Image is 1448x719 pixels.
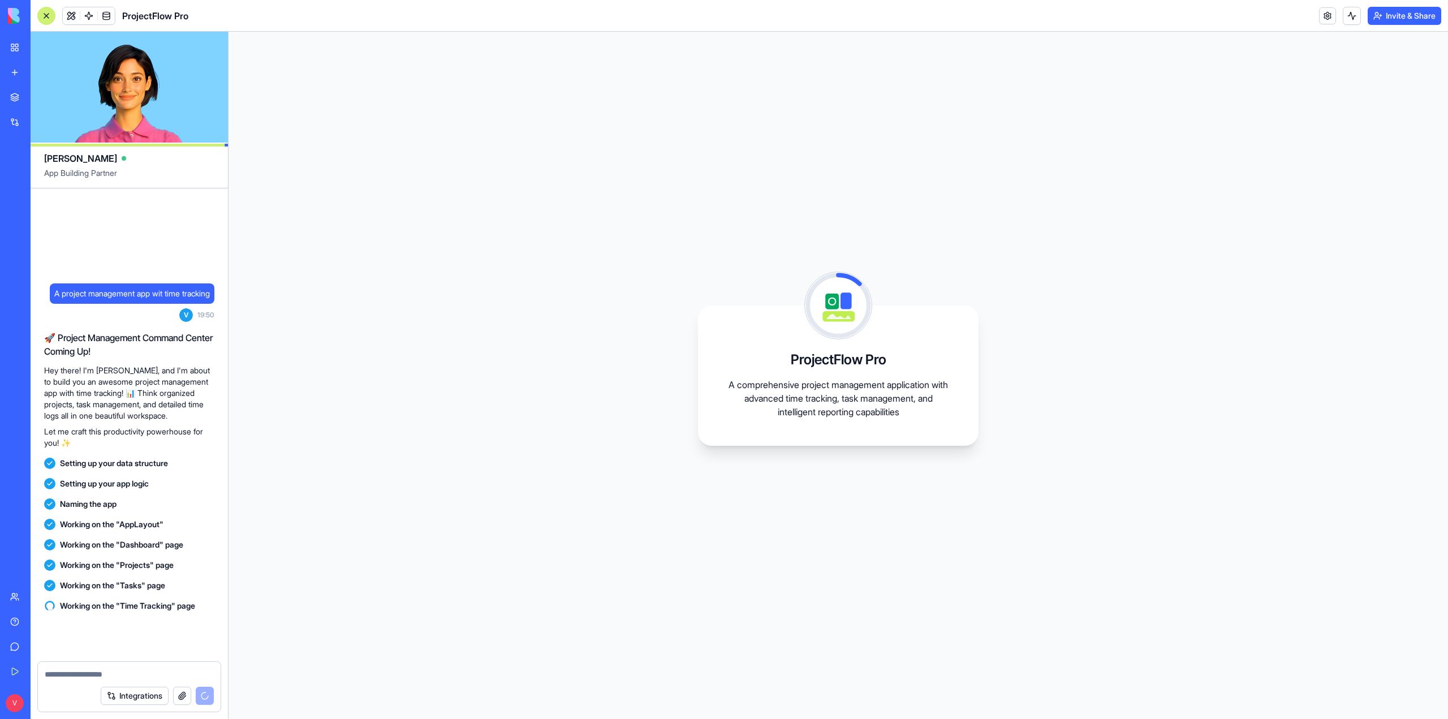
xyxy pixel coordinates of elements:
span: Setting up your data structure [60,458,168,469]
button: Invite & Share [1368,7,1441,25]
span: Working on the "Tasks" page [60,580,165,591]
span: Working on the "Projects" page [60,559,174,571]
p: Let me craft this productivity powerhouse for you! ✨ [44,426,214,449]
h2: 🚀 Project Management Command Center Coming Up! [44,331,214,358]
span: App Building Partner [44,167,214,188]
span: 19:50 [197,311,214,320]
span: V [6,694,24,712]
span: Working on the "AppLayout" [60,519,163,530]
span: ProjectFlow Pro [122,9,188,23]
img: logo [8,8,78,24]
button: Integrations [101,687,169,705]
p: Hey there! I'm [PERSON_NAME], and I'm about to build you an awesome project management app with t... [44,365,214,421]
span: Setting up your app logic [60,478,149,489]
span: V [179,308,193,322]
span: A project management app wit time tracking [54,288,210,299]
h3: ProjectFlow Pro [791,351,886,369]
p: A comprehensive project management application with advanced time tracking, task management, and ... [725,378,951,419]
span: Naming the app [60,498,117,510]
span: Working on the "Dashboard" page [60,539,183,550]
span: [PERSON_NAME] [44,152,117,165]
span: Working on the "Time Tracking" page [60,600,195,612]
